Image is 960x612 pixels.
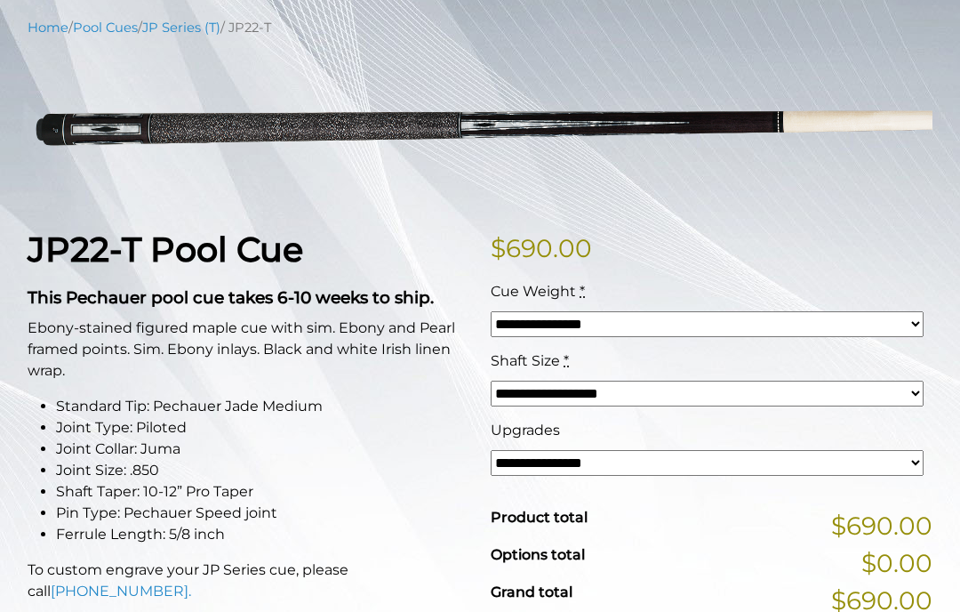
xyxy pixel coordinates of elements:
[491,352,560,369] span: Shaft Size
[56,439,469,460] li: Joint Collar: Juma
[51,583,191,600] a: [PHONE_NUMBER].
[28,229,303,270] strong: JP22-T Pool Cue
[56,503,469,524] li: Pin Type: Pechauer Speed joint
[56,481,469,503] li: Shaft Taper: 10-12” Pro Taper
[73,20,138,36] a: Pool Cues
[56,417,469,439] li: Joint Type: Piloted
[28,560,469,602] p: To custom engrave your JP Series cue, please call
[580,283,585,300] abbr: required
[56,396,469,417] li: Standard Tip: Pechauer Jade Medium
[56,524,469,545] li: Ferrule Length: 5/8 inch
[491,546,585,563] span: Options total
[491,584,572,600] span: Grand total
[491,509,588,526] span: Product total
[28,18,932,37] nav: Breadcrumb
[491,233,506,263] span: $
[491,233,592,263] bdi: 690.00
[564,352,569,369] abbr: required
[28,318,469,382] p: Ebony-stained figured maple cue with sim. Ebony and Pearl framed points. Sim. Ebony inlays. Black...
[56,460,469,481] li: Joint Size: .850
[491,422,560,439] span: Upgrades
[28,287,434,308] strong: This Pechauer pool cue takes 6-10 weeks to ship.
[491,283,576,300] span: Cue Weight
[861,544,932,582] span: $0.00
[28,51,932,201] img: jp22-T.png
[831,507,932,544] span: $690.00
[142,20,220,36] a: JP Series (T)
[28,20,68,36] a: Home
